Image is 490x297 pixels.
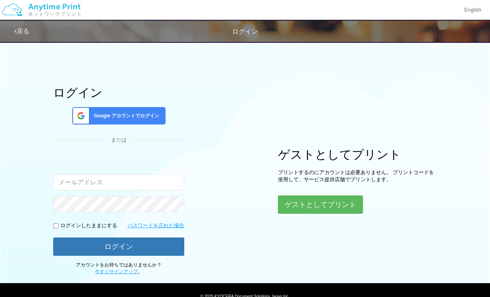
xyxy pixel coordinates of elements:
h1: ゲストとしてプリント [278,148,437,161]
span: ログイン [232,28,258,35]
p: プリントするのにアカウントは必要ありません。 プリントコードを使用して、サービス提供店舗でプリントします。 [278,169,437,184]
span: Google アカウントでログイン [91,113,159,119]
span: 。 [95,269,143,274]
button: ログイン [53,238,184,256]
a: パスワードを忘れた場合 [127,222,184,230]
h1: ログイン [53,86,184,99]
p: ログインしたままにする [60,222,117,230]
p: アカウントをお持ちではありませんか？ [53,262,184,275]
div: または [53,136,184,144]
a: 戻る [14,28,29,34]
input: メールアドレス [53,174,184,190]
a: 今すぐサインアップ [95,269,138,274]
button: ゲストとしてプリント [278,195,363,214]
